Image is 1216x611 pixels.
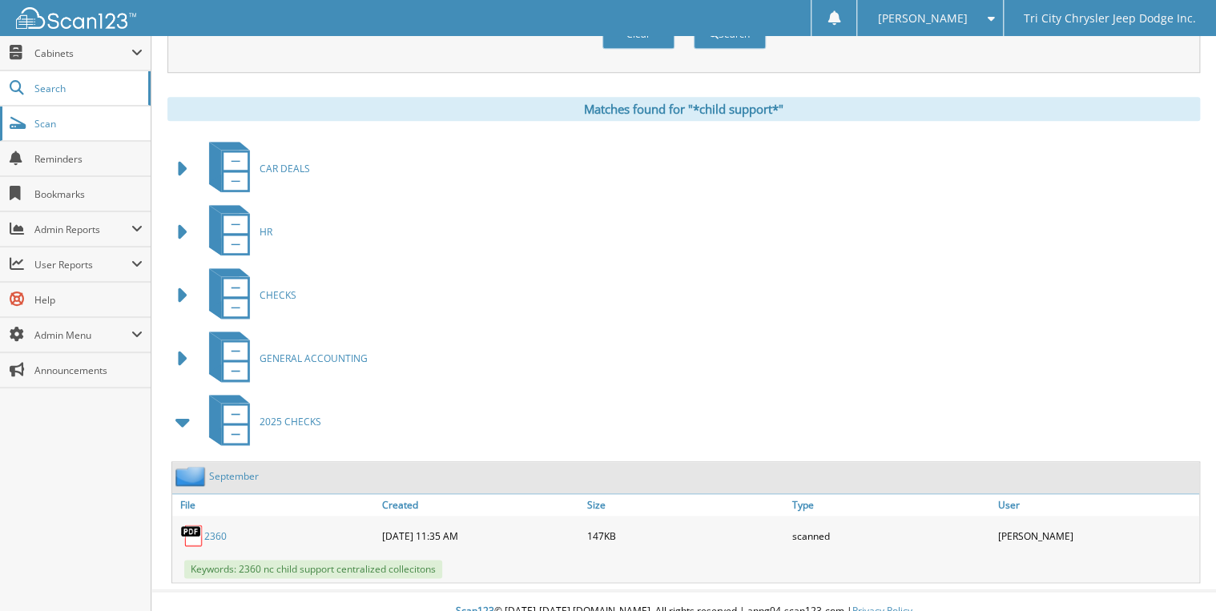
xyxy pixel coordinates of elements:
span: [PERSON_NAME] [877,14,967,23]
span: Help [34,293,143,307]
span: Bookmarks [34,187,143,201]
div: [DATE] 11:35 AM [377,520,582,552]
div: [PERSON_NAME] [994,520,1199,552]
div: 147KB [583,520,788,552]
a: GENERAL ACCOUNTING [199,327,368,390]
span: Cabinets [34,46,131,60]
a: CHECKS [199,263,296,327]
a: Created [377,494,582,516]
span: Scan [34,117,143,131]
span: GENERAL ACCOUNTING [260,352,368,365]
img: PDF.png [180,524,204,548]
a: Type [788,494,993,516]
span: Reminders [34,152,143,166]
span: Tri City Chrysler Jeep Dodge Inc. [1024,14,1196,23]
span: Admin Reports [34,223,131,236]
a: File [172,494,377,516]
a: HR [199,200,272,263]
span: Admin Menu [34,328,131,342]
a: CAR DEALS [199,137,310,200]
span: User Reports [34,258,131,271]
span: Keywords: 2360 nc child support centralized collecitons [184,560,442,578]
img: folder2.png [175,466,209,486]
span: CHECKS [260,288,296,302]
span: CAR DEALS [260,162,310,175]
img: scan123-logo-white.svg [16,7,136,29]
a: September [209,469,259,483]
div: scanned [788,520,993,552]
div: Matches found for "*child support*" [167,97,1200,121]
span: Announcements [34,364,143,377]
span: HR [260,225,272,239]
a: User [994,494,1199,516]
iframe: Chat Widget [1136,534,1216,611]
a: 2360 [204,529,227,543]
a: Size [583,494,788,516]
span: 2025 CHECKS [260,415,321,428]
a: 2025 CHECKS [199,390,321,453]
span: Search [34,82,140,95]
